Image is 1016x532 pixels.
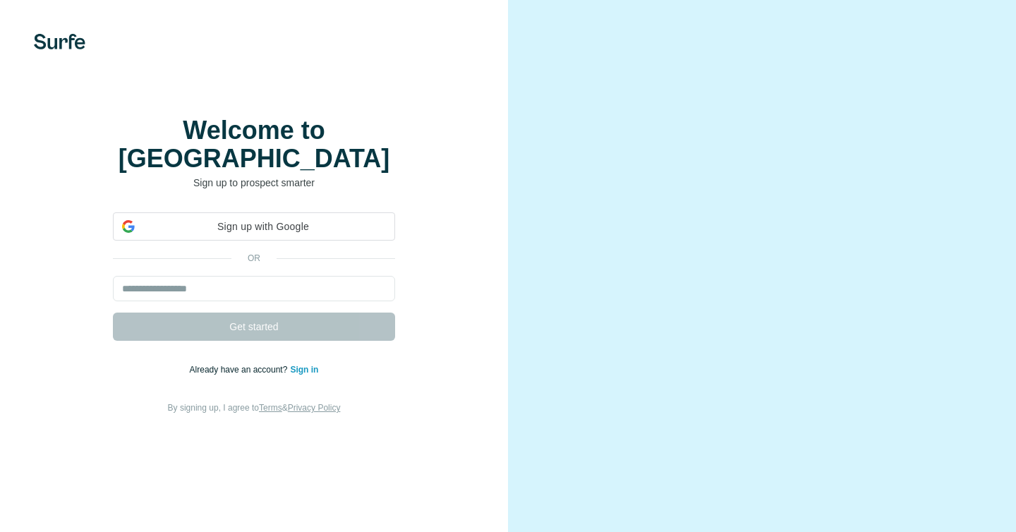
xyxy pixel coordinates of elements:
p: or [231,252,277,265]
span: Already have an account? [190,365,291,375]
span: By signing up, I agree to & [168,403,341,413]
img: Surfe's logo [34,34,85,49]
a: Privacy Policy [288,403,341,413]
a: Sign in [290,365,318,375]
p: Sign up to prospect smarter [113,176,395,190]
a: Terms [259,403,282,413]
h1: Welcome to [GEOGRAPHIC_DATA] [113,116,395,173]
div: Sign up with Google [113,212,395,241]
span: Sign up with Google [140,219,386,234]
